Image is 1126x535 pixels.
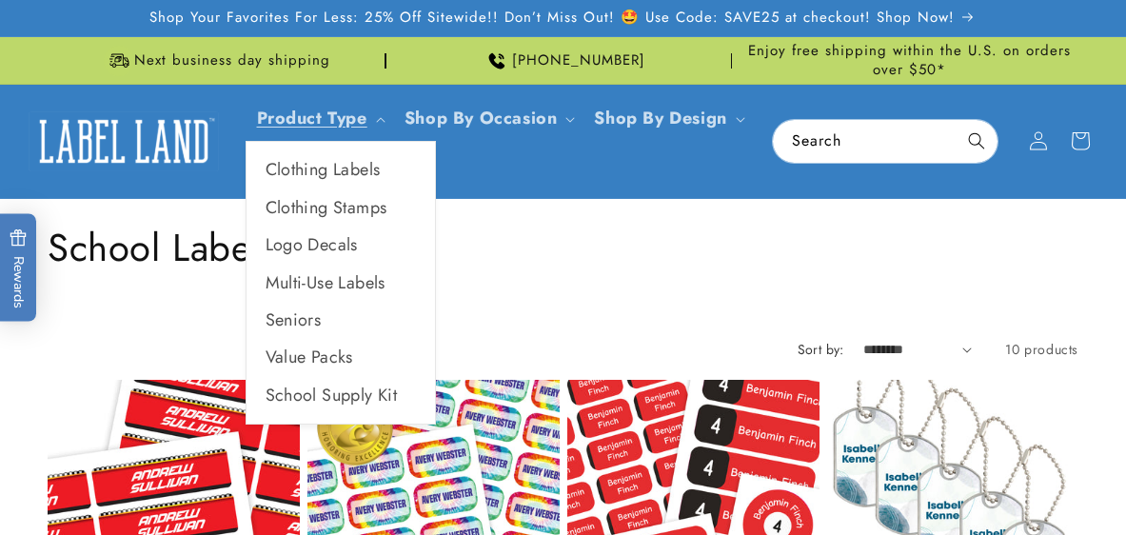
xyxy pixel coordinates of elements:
a: Seniors [247,302,435,339]
a: Logo Decals [247,227,435,264]
img: Label Land [29,111,219,170]
span: Next business day shipping [134,51,330,70]
a: Value Packs [247,339,435,376]
div: Announcement [740,37,1078,84]
span: Shop Your Favorites For Less: 25% Off Sitewide!! Don’t Miss Out! 🤩 Use Code: SAVE25 at checkout! ... [149,9,955,28]
summary: Product Type [246,96,393,141]
a: Multi-Use Labels [247,265,435,302]
span: Rewards [10,229,28,308]
div: Announcement [48,37,386,84]
span: 10 products [1005,340,1078,359]
summary: Shop By Design [583,96,752,141]
span: [PHONE_NUMBER] [512,51,645,70]
a: Label Land [22,105,227,178]
a: Shop By Design [594,106,726,130]
summary: Shop By Occasion [393,96,583,141]
h1: School Labels [48,223,1078,272]
a: Clothing Labels [247,151,435,188]
a: Clothing Stamps [247,189,435,227]
iframe: Gorgias Floating Chat [726,446,1107,516]
a: School Supply Kit [247,377,435,414]
a: Product Type [257,106,367,130]
span: Shop By Occasion [405,108,558,129]
button: Search [956,120,998,162]
label: Sort by: [798,340,844,359]
div: Announcement [394,37,733,84]
span: Enjoy free shipping within the U.S. on orders over $50* [740,42,1078,79]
